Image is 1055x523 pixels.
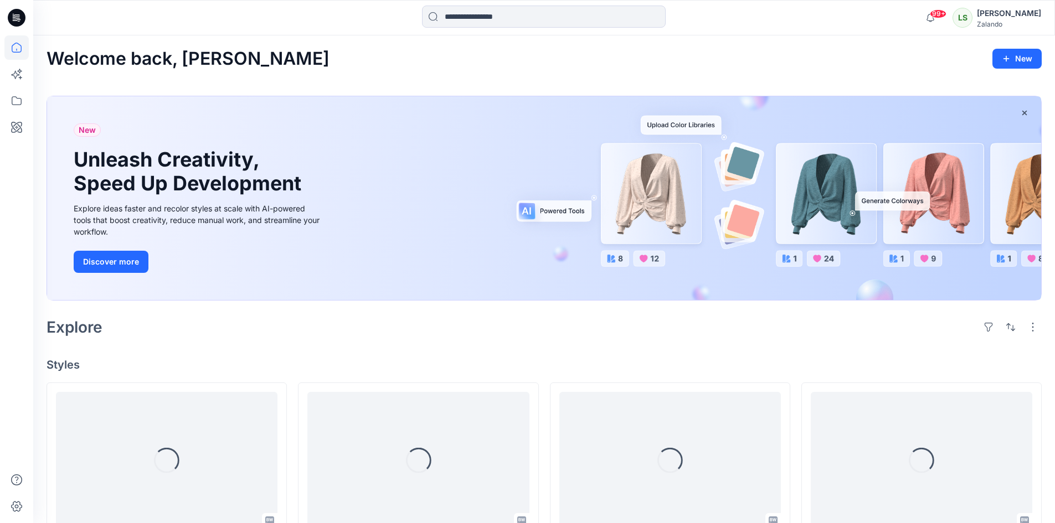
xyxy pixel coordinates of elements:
[74,251,323,273] a: Discover more
[74,251,148,273] button: Discover more
[79,123,96,137] span: New
[47,49,330,69] h2: Welcome back, [PERSON_NAME]
[47,358,1042,371] h4: Styles
[74,203,323,237] div: Explore ideas faster and recolor styles at scale with AI-powered tools that boost creativity, red...
[977,7,1041,20] div: [PERSON_NAME]
[992,49,1042,69] button: New
[953,8,972,28] div: LS
[930,9,946,18] span: 99+
[977,20,1041,28] div: Zalando
[47,318,102,336] h2: Explore
[74,148,306,195] h1: Unleash Creativity, Speed Up Development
